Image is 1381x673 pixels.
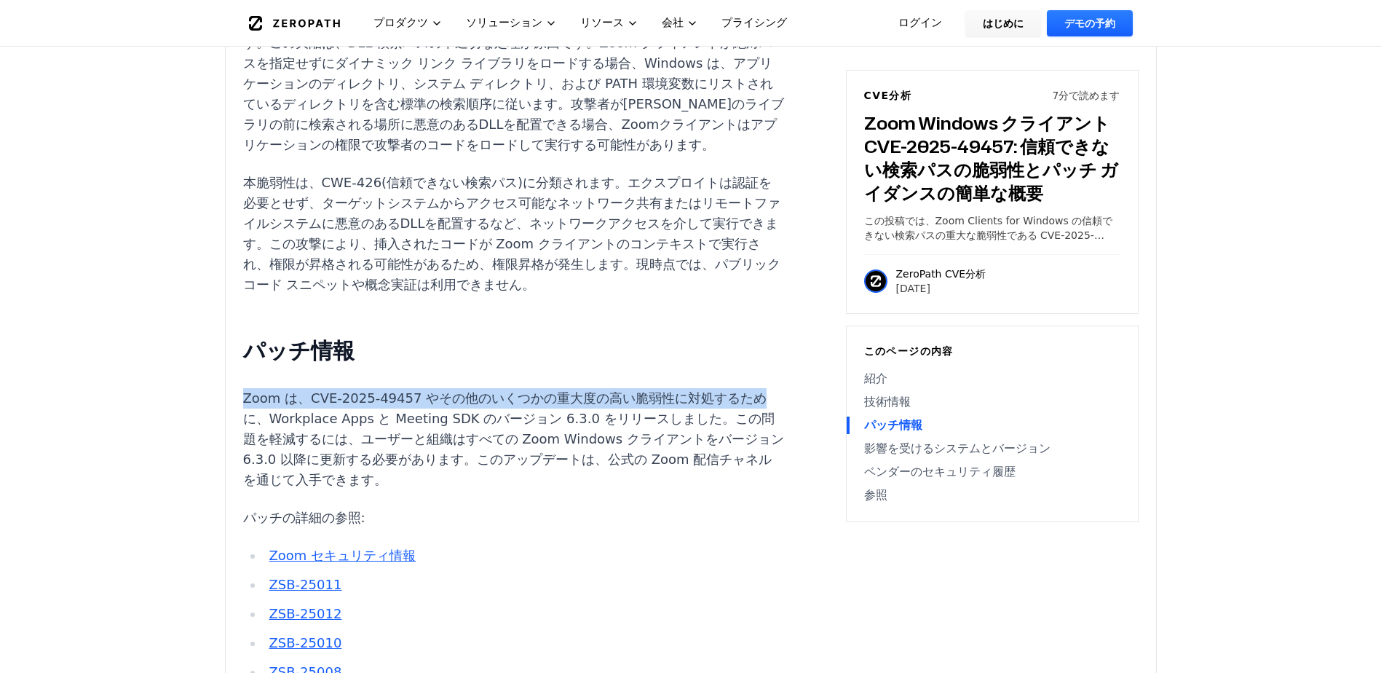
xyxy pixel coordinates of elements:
[466,15,542,31] font: ソリューション
[269,548,416,563] a: Zoom セキュリティ情報
[864,393,1120,411] a: 技術情報
[864,440,1120,457] a: 影響を受けるシステムとバージョン
[965,10,1041,36] a: はじめに
[269,577,341,592] a: ZSB-25011
[881,10,959,36] a: ログイン
[662,15,684,31] font: 会社
[269,635,341,650] a: ZSB-25010
[864,111,1120,205] h3: Zoom Windows クライアント CVE-2025-49457: 信頼できない検索パスの脆弱性とパッチ ガイダンスの簡単な概要
[721,15,787,31] font: プライシング
[864,487,1120,504] a: 参照
[896,267,986,281] p: ZeroPath CVE分析
[243,508,785,528] p: パッチの詳細の参照:
[243,12,785,155] p: CVE-2025-49457 は、Zoom Clients for Windows の信頼できない検索パスの脆弱性です。この欠陥は、DLL 検索パスの不適切な処理が原因です。Zoom クライアン...
[373,15,428,31] font: プロダクツ
[1053,90,1120,101] font: 7分で読めます
[864,88,912,103] h6: CVE分析
[864,269,887,293] img: ZeroPath CVE分析
[864,344,1120,358] h6: このページの内容
[580,15,624,31] font: リソース
[864,213,1120,243] p: この投稿では、Zoom Clients for Windows の信頼できない検索パスの重大な脆弱性である CVE-2025-49457 の概要を説明します。技術的な詳細、影響を受けるバージョン...
[864,370,1120,387] a: 紹介
[243,388,785,490] p: Zoom は、CVE-2025-49457 やその他のいくつかの重大度の高い脆弱性に対処するために、Workplace Apps と Meeting SDK のバージョン 6.3.0 をリリース...
[1047,10,1133,36] a: デモの予約
[243,173,785,295] p: 本脆弱性は、CWE-426(信頼できない検索パス)に分類されます。エクスプロイトは認証を必要とせず、ターゲットシステムからアクセス可能なネットワーク共有またはリモートファイルシステムに悪意のある...
[864,463,1120,481] a: ベンダーのセキュリティ履歴
[269,606,341,621] a: ZSB-25012
[243,336,785,365] h2: パッチ情報
[864,417,1120,434] a: パッチ情報
[896,281,986,296] p: [DATE]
